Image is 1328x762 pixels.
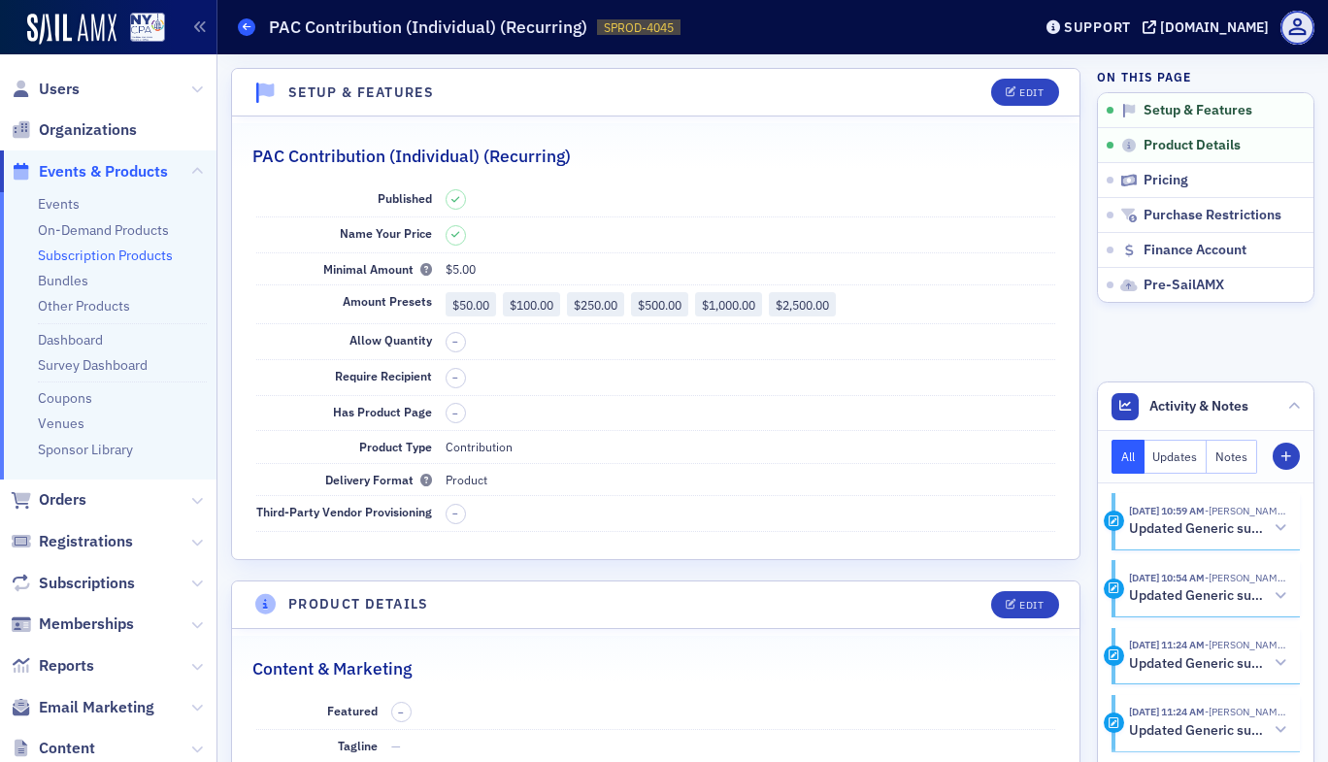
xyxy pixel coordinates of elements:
[1104,511,1124,531] div: Activity
[1129,653,1286,674] button: Updated Generic subscription product: PAC Contribution (Individual) (Recurring)
[1129,722,1268,740] h5: Updated Generic subscription product: PAC Contribution (Individual) (Recurring) - 14
[1064,18,1131,36] div: Support
[1149,396,1248,416] span: Activity & Notes
[38,247,173,264] a: Subscription Products
[38,297,130,315] a: Other Products
[38,221,169,239] a: On-Demand Products
[323,261,432,277] span: Minimal Amount
[38,414,84,432] a: Venues
[1280,11,1314,45] span: Profile
[39,697,154,718] span: Email Marketing
[349,332,432,348] span: Allow Quantity
[39,573,135,594] span: Subscriptions
[288,83,434,103] h4: Setup & Features
[1205,705,1286,718] span: Luke Abell
[1207,440,1257,474] button: Notes
[38,195,80,213] a: Events
[1205,638,1286,651] span: Luke Abell
[256,504,432,519] span: Third-Party Vendor Provisioning
[702,297,755,313] span: $1,000.00
[39,79,80,100] span: Users
[359,439,432,454] span: Product Type
[39,613,134,635] span: Memberships
[38,389,92,407] a: Coupons
[38,441,133,458] a: Sponsor Library
[333,404,432,419] span: Has Product Page
[343,293,432,309] span: Amount Presets
[378,190,432,206] span: Published
[1144,242,1246,259] span: Finance Account
[1129,586,1286,607] button: Updated Generic subscription product: PAC Contribution (Individual) (Recurring)
[269,16,587,39] h1: PAC Contribution (Individual) (Recurring)
[1104,579,1124,599] div: Activity
[11,161,168,182] a: Events & Products
[38,356,148,374] a: Survey Dashboard
[1205,571,1286,584] span: Beth Carlson
[604,19,674,36] span: SPROD-4045
[1144,137,1241,154] span: Product Details
[1019,87,1044,98] div: Edit
[452,407,458,420] span: –
[452,371,458,384] span: –
[11,655,94,677] a: Reports
[1129,504,1205,517] time: 9/25/2025 10:59 AM
[327,703,378,718] span: Featured
[1129,720,1286,741] button: Updated Generic subscription product: PAC Contribution (Individual) (Recurring) - 14
[446,439,513,454] span: Contribution
[1129,520,1268,538] h5: Updated Generic subscription product: PAC Contribution (Individual) (Recurring)
[1019,600,1044,611] div: Edit
[39,489,86,511] span: Orders
[38,331,103,348] a: Dashboard
[340,225,432,241] span: Name Your Price
[638,297,681,313] span: $500.00
[452,297,489,313] span: $50.00
[39,119,137,141] span: Organizations
[335,368,432,383] span: Require Recipient
[338,738,378,753] span: Tagline
[130,13,165,43] img: SailAMX
[398,706,404,719] span: –
[991,591,1058,618] button: Edit
[1144,277,1224,294] span: Pre-SailAMX
[510,297,553,313] span: $100.00
[1129,655,1268,673] h5: Updated Generic subscription product: PAC Contribution (Individual) (Recurring)
[1097,68,1314,85] h4: On this page
[1143,20,1276,34] button: [DOMAIN_NAME]
[11,489,86,511] a: Orders
[1145,440,1208,474] button: Updates
[11,738,95,759] a: Content
[1205,504,1286,517] span: Beth Carlson
[1144,207,1281,224] span: Purchase Restrictions
[1129,518,1286,539] button: Updated Generic subscription product: PAC Contribution (Individual) (Recurring)
[1129,705,1205,718] time: 6/26/2025 11:24 AM
[1112,440,1145,474] button: All
[39,531,133,552] span: Registrations
[446,261,476,277] span: $5.00
[11,531,133,552] a: Registrations
[1144,172,1188,189] span: Pricing
[11,613,134,635] a: Memberships
[325,472,432,487] span: Delivery Format
[252,144,571,169] h2: PAC Contribution (Individual) (Recurring)
[1129,638,1205,651] time: 6/26/2025 11:24 AM
[27,14,116,45] img: SailAMX
[11,79,80,100] a: Users
[452,335,458,348] span: –
[1160,18,1269,36] div: [DOMAIN_NAME]
[11,697,154,718] a: Email Marketing
[11,573,135,594] a: Subscriptions
[991,79,1058,106] button: Edit
[1104,646,1124,666] div: Activity
[776,297,829,313] span: $2,500.00
[391,738,401,753] span: —
[39,655,94,677] span: Reports
[38,272,88,289] a: Bundles
[574,297,617,313] span: $250.00
[1129,587,1268,605] h5: Updated Generic subscription product: PAC Contribution (Individual) (Recurring)
[288,594,429,614] h4: Product Details
[452,507,458,520] span: –
[116,13,165,46] a: View Homepage
[1144,102,1252,119] span: Setup & Features
[39,161,168,182] span: Events & Products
